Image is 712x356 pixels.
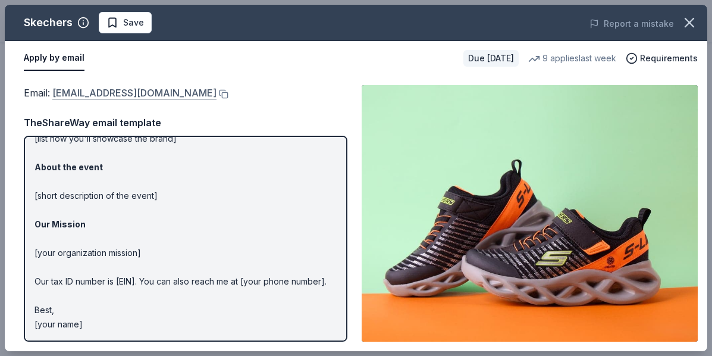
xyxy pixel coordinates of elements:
span: Requirements [640,51,698,65]
button: Report a mistake [589,17,674,31]
div: TheShareWay email template [24,115,347,130]
div: Skechers [24,13,73,32]
span: Save [123,15,144,30]
p: Hi [name/there], I am [your name] from [your org]. We are seeking [requested item] donation from ... [34,17,337,332]
a: [EMAIL_ADDRESS][DOMAIN_NAME] [52,85,217,101]
button: Save [99,12,152,33]
div: Due [DATE] [463,50,519,67]
span: Email : [24,87,217,99]
button: Apply by email [24,46,84,71]
img: Image for Skechers [362,85,698,342]
strong: About the event [34,162,103,172]
button: Requirements [626,51,698,65]
strong: Our Mission [34,219,86,229]
div: 9 applies last week [528,51,616,65]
